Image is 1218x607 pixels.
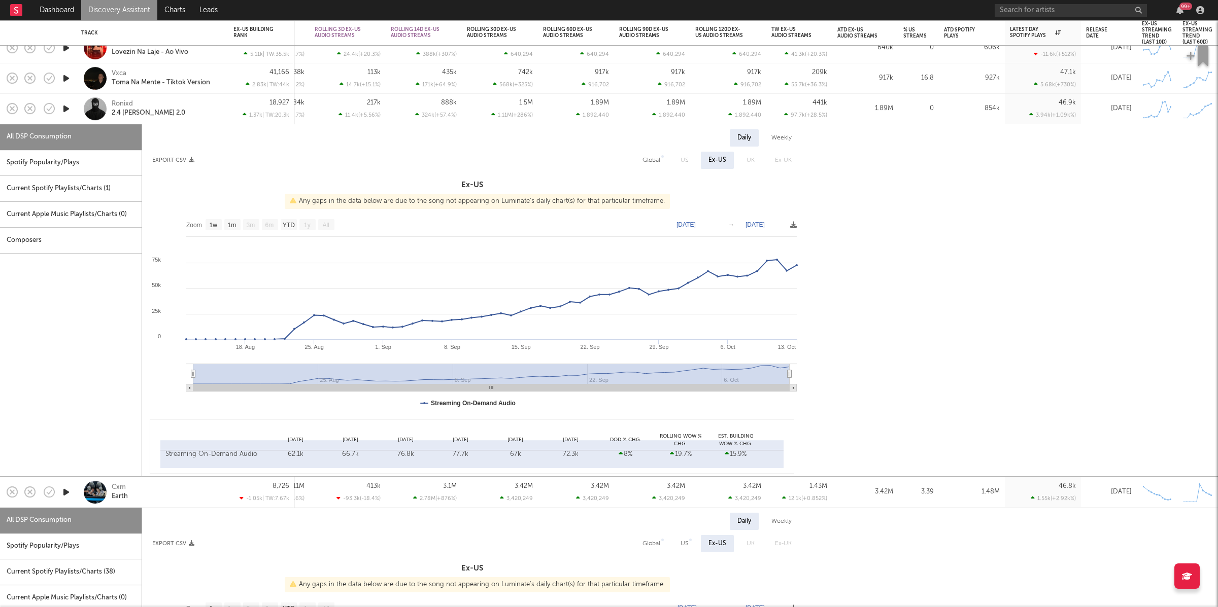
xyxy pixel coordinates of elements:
[228,222,236,229] text: 1m
[944,42,1000,54] div: 606k
[339,112,381,118] div: 11.4k ( +5.56 % )
[518,69,533,76] div: 742k
[1010,26,1061,39] div: Latest Day Spotify Plays
[708,433,763,447] div: Est. Building WoW % Chg.
[305,344,324,350] text: 25. Aug
[576,112,609,118] div: 1,892,440
[142,179,802,191] h3: Ex-US
[656,449,705,459] div: 19.7 %
[337,51,381,57] div: 24.4k ( +20.3 % )
[315,26,365,39] div: Rolling 3D Ex-US Audio Streams
[112,109,185,118] a: 2.4 [PERSON_NAME] 2.0
[112,492,128,501] a: Earth
[519,99,533,106] div: 1.5M
[676,221,696,228] text: [DATE]
[782,495,827,502] div: 12.1k ( +0.852 % )
[813,99,827,106] div: 441k
[595,69,609,76] div: 917k
[708,538,726,550] div: Ex-US
[708,154,726,166] div: Ex-US
[1086,42,1132,54] div: [DATE]
[601,449,651,459] div: 8 %
[269,99,289,106] div: 18,927
[378,436,433,444] div: [DATE]
[236,344,255,350] text: 18. Aug
[152,157,194,163] button: Export CSV
[591,483,609,489] div: 3.42M
[323,436,378,444] div: [DATE]
[112,100,133,109] a: Ronixd
[681,538,688,550] div: US
[1086,27,1116,39] div: Release Date
[283,222,295,229] text: YTD
[1182,21,1212,45] div: Ex-US Streaming Trend (last 60d)
[304,222,311,229] text: 1y
[322,222,329,229] text: All
[734,81,761,88] div: 916,702
[619,26,670,39] div: Rolling 90D Ex-US Audio Streams
[642,538,660,550] div: Global
[112,48,188,57] a: Lovezin Na Laje - Ao Vivo
[728,221,734,228] text: →
[1142,21,1172,45] div: Ex-US Streaming Trend (last 10d)
[416,81,457,88] div: 171k ( +64.9 % )
[667,483,685,489] div: 3.42M
[1029,112,1076,118] div: 3.94k ( +1.09k % )
[1086,486,1132,498] div: [DATE]
[837,103,893,115] div: 1.89M
[515,483,533,489] div: 3.42M
[442,69,457,76] div: 435k
[653,433,708,447] div: Rolling WoW % Chg.
[764,129,799,147] div: Weekly
[903,27,927,39] div: % US Streams
[336,495,381,502] div: -93.3k ( -18.4 % )
[152,541,194,547] button: Export CSV
[491,449,540,459] div: 67k
[152,257,161,263] text: 75k
[500,495,533,502] div: 3,420,249
[233,112,289,118] div: 1.37k | TW: 20.3k
[112,483,126,492] div: Cxm
[1086,103,1132,115] div: [DATE]
[728,495,761,502] div: 3,420,249
[903,73,934,85] div: 16.8
[1059,483,1076,489] div: 46.8k
[269,69,289,76] div: 41,166
[285,577,670,592] div: Any gaps in the data below are due to the song not appearing on Luminate's daily chart(s) for tha...
[415,112,457,118] div: 324k ( +57.4 % )
[785,51,827,57] div: 41.3k ( +20.3 % )
[112,79,210,88] a: Toma Na Mente - Tiktok Version
[416,51,457,57] div: 388k ( +307 % )
[340,81,381,88] div: 14.7k ( +15.1 % )
[546,449,595,459] div: 72.3k
[233,81,289,88] div: 2.83k | TW: 44k
[671,69,685,76] div: 917k
[1031,495,1076,502] div: 1.55k ( +2.92k % )
[1059,99,1076,106] div: 46.9k
[325,449,375,459] div: 66.7k
[730,129,759,147] div: Daily
[809,483,827,489] div: 1.43M
[375,344,391,350] text: 1. Sep
[268,436,323,444] div: [DATE]
[152,282,161,288] text: 50k
[112,69,126,79] a: Vxca
[233,51,289,57] div: 5.11k | TW: 35.5k
[778,344,796,350] text: 13. Oct
[443,483,457,489] div: 3.1M
[273,483,289,489] div: 8,726
[743,99,761,106] div: 1.89M
[288,483,304,489] div: 1.11M
[444,344,460,350] text: 8. Sep
[764,513,799,530] div: Weekly
[903,486,934,498] div: 3.39
[944,486,1000,498] div: 1.48M
[995,4,1147,17] input: Search for artists
[771,26,812,39] div: TW Ex-US Audio Streams
[944,103,1000,115] div: 854k
[785,81,827,88] div: 55.7k ( +36.3 % )
[944,73,1000,85] div: 927k
[658,81,685,88] div: 916,702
